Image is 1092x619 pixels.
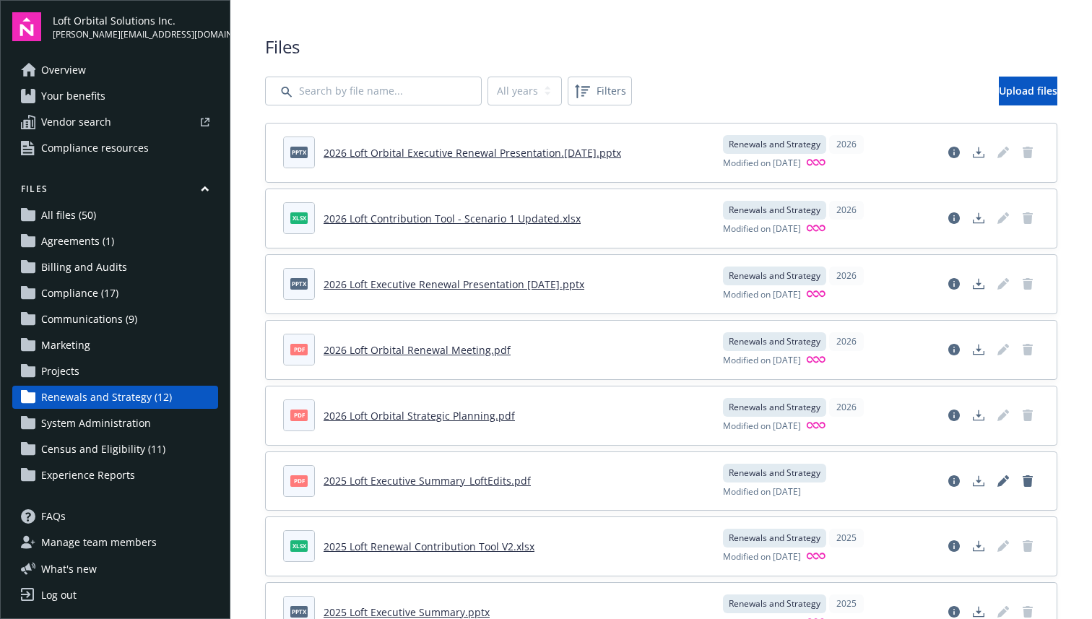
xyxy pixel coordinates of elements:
a: Download document [967,141,990,164]
a: View file details [942,404,966,427]
span: Delete document [1016,207,1039,230]
span: Compliance (17) [41,282,118,305]
a: Experience Reports [12,464,218,487]
a: 2026 Loft Orbital Renewal Meeting.pdf [324,343,511,357]
span: [PERSON_NAME][EMAIL_ADDRESS][DOMAIN_NAME] [53,28,218,41]
span: Communications (9) [41,308,137,331]
a: View file details [942,469,966,493]
span: Filters [597,83,626,98]
span: Census and Eligibility (11) [41,438,165,461]
span: Your benefits [41,85,105,108]
span: Renewals and Strategy [729,204,820,217]
span: Upload files [999,84,1057,98]
a: 2026 Loft Executive Renewal Presentation [DATE].pptx [324,277,584,291]
span: Modified on [DATE] [723,288,801,302]
span: Billing and Audits [41,256,127,279]
a: 2025 Loft Executive Summary_LoftEdits.pdf [324,474,531,488]
a: 2025 Loft Renewal Contribution Tool V2.xlsx [324,540,534,553]
div: 2026 [829,398,864,417]
span: FAQs [41,505,66,528]
span: Renewals and Strategy [729,269,820,282]
a: System Administration [12,412,218,435]
span: Renewals and Strategy [729,597,820,610]
span: xlsx [290,212,308,223]
span: Edit document [992,141,1015,164]
span: Delete document [1016,141,1039,164]
a: Communications (9) [12,308,218,331]
span: pdf [290,344,308,355]
div: 2025 [829,529,864,547]
a: Download document [967,404,990,427]
span: Renewals and Strategy [729,401,820,414]
span: pdf [290,410,308,420]
span: Files [265,35,1057,59]
span: pptx [290,606,308,617]
a: 2026 Loft Contribution Tool - Scenario 1 Updated.xlsx [324,212,581,225]
a: Renewals and Strategy (12) [12,386,218,409]
span: Delete document [1016,534,1039,558]
a: View file details [942,338,966,361]
a: Download document [967,272,990,295]
div: 2026 [829,135,864,154]
a: Delete document [1016,272,1039,295]
span: Marketing [41,334,90,357]
a: Download document [967,469,990,493]
img: navigator-logo.svg [12,12,41,41]
button: Loft Orbital Solutions Inc.[PERSON_NAME][EMAIL_ADDRESS][DOMAIN_NAME] [53,12,218,41]
span: Projects [41,360,79,383]
span: Compliance resources [41,137,149,160]
a: Edit document [992,469,1015,493]
span: Edit document [992,404,1015,427]
a: FAQs [12,505,218,528]
span: Modified on [DATE] [723,550,801,564]
span: Filters [571,79,629,103]
span: Modified on [DATE] [723,157,801,170]
a: Manage team members [12,531,218,554]
button: What's new [12,561,120,576]
span: Overview [41,59,86,82]
a: Compliance resources [12,137,218,160]
a: Compliance (17) [12,282,218,305]
a: Projects [12,360,218,383]
button: Files [12,183,218,201]
span: Renewals and Strategy [729,467,820,480]
a: Download document [967,207,990,230]
a: 2025 Loft Executive Summary.pptx [324,605,490,619]
a: Vendor search [12,111,218,134]
a: Upload files [999,77,1057,105]
span: Renewals and Strategy [729,335,820,348]
a: View file details [942,534,966,558]
span: Edit document [992,207,1015,230]
a: All files (50) [12,204,218,227]
span: pdf [290,475,308,486]
span: Renewals and Strategy (12) [41,386,172,409]
span: Agreements (1) [41,230,114,253]
div: 2025 [829,594,864,613]
span: Edit document [992,338,1015,361]
span: Modified on [DATE] [723,485,801,498]
input: Search by file name... [265,77,482,105]
a: View file details [942,141,966,164]
span: Modified on [DATE] [723,222,801,236]
a: Download document [967,338,990,361]
span: Delete document [1016,404,1039,427]
button: Filters [568,77,632,105]
div: 2026 [829,201,864,220]
span: Edit document [992,534,1015,558]
span: What ' s new [41,561,97,576]
a: Delete document [1016,469,1039,493]
a: Census and Eligibility (11) [12,438,218,461]
a: Overview [12,59,218,82]
span: System Administration [41,412,151,435]
span: Edit document [992,272,1015,295]
a: Marketing [12,334,218,357]
span: All files (50) [41,204,96,227]
span: Loft Orbital Solutions Inc. [53,13,218,28]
